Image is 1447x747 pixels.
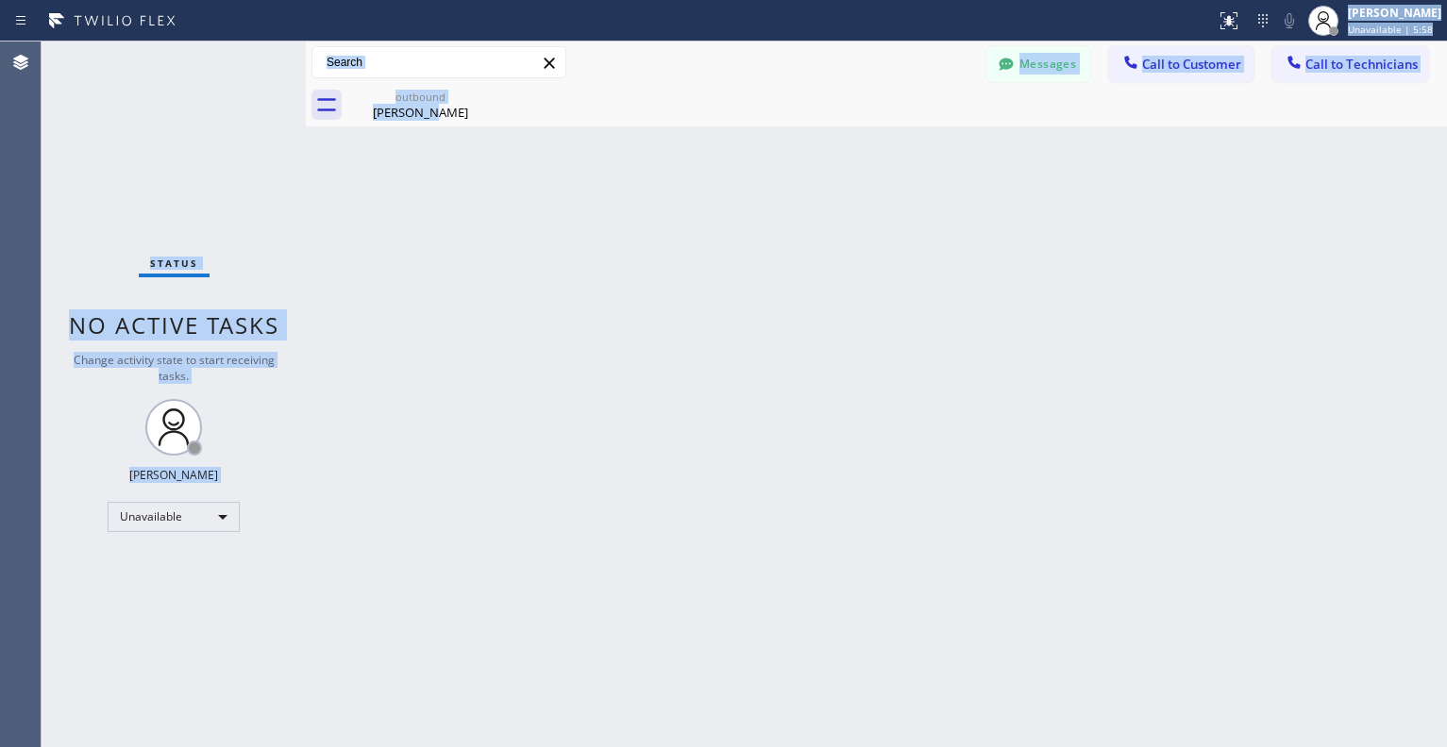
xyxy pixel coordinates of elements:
[1348,5,1441,21] div: [PERSON_NAME]
[69,309,279,340] span: No active tasks
[1305,56,1418,73] span: Call to Technicians
[108,502,240,532] div: Unavailable
[1109,46,1254,82] button: Call to Customer
[349,84,492,126] div: Glen Wang
[312,47,565,77] input: Search
[150,257,198,270] span: Status
[986,46,1090,82] button: Messages
[1142,56,1241,73] span: Call to Customer
[1348,23,1433,36] span: Unavailable | 5:58
[349,90,492,104] div: outbound
[1276,8,1303,34] button: Mute
[129,467,218,483] div: [PERSON_NAME]
[1272,46,1428,82] button: Call to Technicians
[74,352,275,384] span: Change activity state to start receiving tasks.
[349,104,492,121] div: [PERSON_NAME]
